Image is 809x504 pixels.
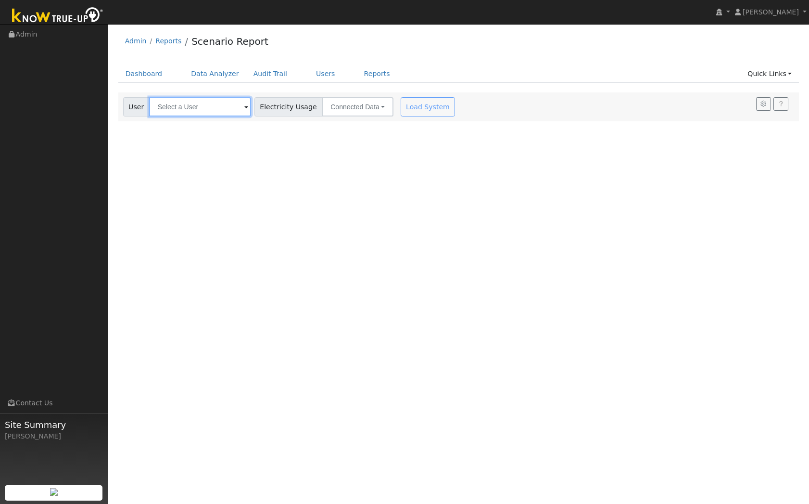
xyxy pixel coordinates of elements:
a: Audit Trail [246,65,294,83]
button: Settings [756,97,771,111]
a: Reports [155,37,181,45]
span: [PERSON_NAME] [743,8,799,16]
button: Connected Data [322,97,393,116]
a: Dashboard [118,65,170,83]
a: Help Link [773,97,788,111]
a: Quick Links [740,65,799,83]
span: User [123,97,150,116]
img: Know True-Up [7,5,108,27]
a: Scenario Report [191,36,268,47]
span: Electricity Usage [254,97,322,116]
img: retrieve [50,488,58,496]
a: Reports [357,65,397,83]
a: Users [309,65,342,83]
a: Data Analyzer [184,65,246,83]
input: Select a User [149,97,251,116]
a: Admin [125,37,147,45]
div: [PERSON_NAME] [5,431,103,441]
span: Site Summary [5,418,103,431]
